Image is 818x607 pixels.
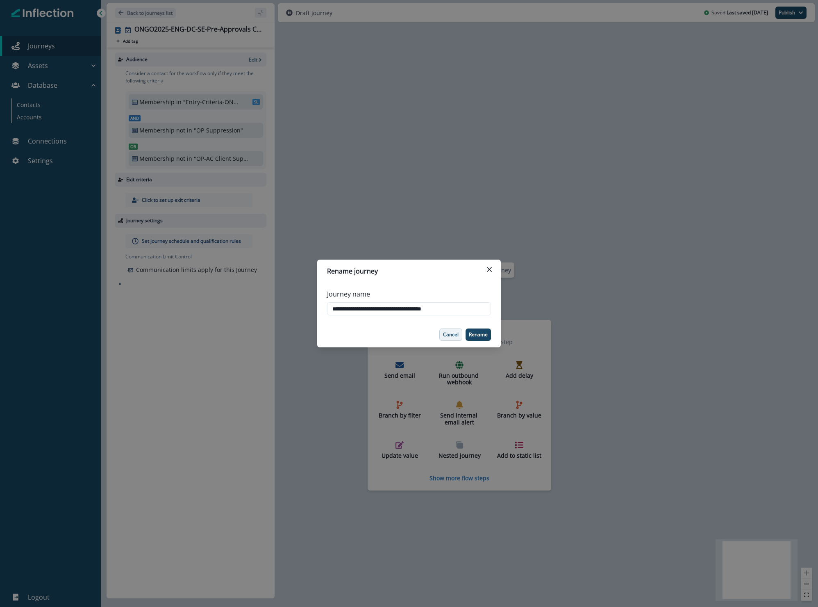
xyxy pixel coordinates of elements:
p: Journey name [327,289,370,299]
p: Rename [469,332,488,338]
button: Cancel [439,329,462,341]
button: Close [483,263,496,276]
button: Rename [466,329,491,341]
p: Cancel [443,332,459,338]
p: Rename journey [327,266,378,276]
